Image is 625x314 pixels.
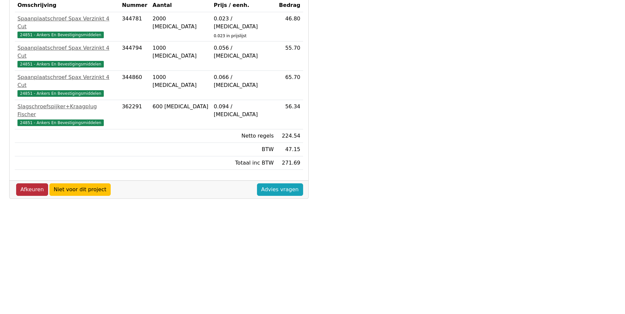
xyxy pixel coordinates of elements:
[153,103,209,111] div: 600 [MEDICAL_DATA]
[153,15,209,31] div: 2000 [MEDICAL_DATA]
[257,183,303,196] a: Advies vragen
[17,103,117,126] a: Slagschroefspijker+Kraagplug Fischer24851 - Ankers En Bevestigingsmiddelen
[276,156,303,170] td: 271.69
[17,61,104,67] span: 24851 - Ankers En Bevestigingsmiddelen
[214,44,274,60] div: 0.056 / [MEDICAL_DATA]
[276,143,303,156] td: 47.15
[17,15,117,39] a: Spaanplaatschroef Spax Verzinkt 4 Cut24851 - Ankers En Bevestigingsmiddelen
[17,73,117,89] div: Spaanplaatschroef Spax Verzinkt 4 Cut
[17,44,117,68] a: Spaanplaatschroef Spax Verzinkt 4 Cut24851 - Ankers En Bevestigingsmiddelen
[17,119,104,126] span: 24851 - Ankers En Bevestigingsmiddelen
[214,73,274,89] div: 0.066 / [MEDICAL_DATA]
[276,100,303,129] td: 56.34
[17,15,117,31] div: Spaanplaatschroef Spax Verzinkt 4 Cut
[153,73,209,89] div: 1000 [MEDICAL_DATA]
[17,73,117,97] a: Spaanplaatschroef Spax Verzinkt 4 Cut24851 - Ankers En Bevestigingsmiddelen
[214,103,274,118] div: 0.094 / [MEDICAL_DATA]
[17,90,104,97] span: 24851 - Ankers En Bevestigingsmiddelen
[49,183,111,196] a: Niet voor dit project
[214,15,274,31] div: 0.023 / [MEDICAL_DATA]
[119,12,150,41] td: 344781
[153,44,209,60] div: 1000 [MEDICAL_DATA]
[17,32,104,38] span: 24851 - Ankers En Bevestigingsmiddelen
[119,100,150,129] td: 362291
[211,156,276,170] td: Totaal inc BTW
[17,44,117,60] div: Spaanplaatschroef Spax Verzinkt 4 Cut
[16,183,48,196] a: Afkeuren
[276,71,303,100] td: 65.70
[211,143,276,156] td: BTW
[214,34,246,38] sub: 0.023 in prijslijst
[211,129,276,143] td: Netto regels
[276,129,303,143] td: 224.54
[276,41,303,71] td: 55.70
[119,41,150,71] td: 344794
[276,12,303,41] td: 46.80
[119,71,150,100] td: 344860
[17,103,117,118] div: Slagschroefspijker+Kraagplug Fischer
